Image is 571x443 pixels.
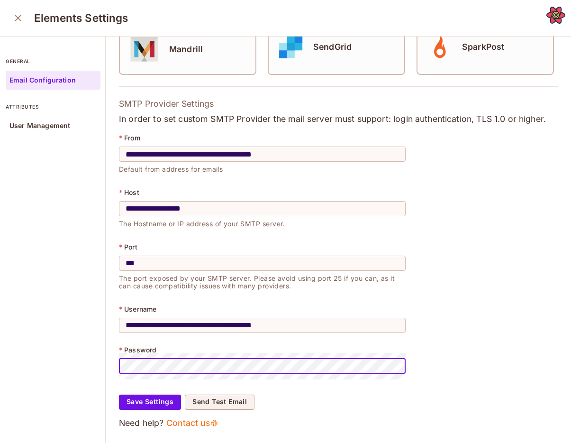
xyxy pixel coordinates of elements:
[124,346,156,354] p: Password
[119,395,181,410] button: Save Settings
[462,42,504,52] h5: SparkPost
[34,11,128,25] h3: Elements Settings
[119,216,406,228] p: The Hostname or IP address of your SMTP server.
[119,113,558,125] p: In order to set custom SMTP Provider the mail server must support: login authentication, TLS 1.0 ...
[9,9,27,28] button: close
[6,103,100,111] p: attributes
[124,134,140,142] p: From
[6,57,100,65] p: general
[546,6,565,25] button: Open React Query Devtools
[9,76,76,84] p: Email Configuration
[119,417,558,429] p: Need help?
[124,243,137,251] p: Port
[166,417,219,429] a: Contact us
[185,395,254,410] button: Send Test Email
[119,98,558,110] p: SMTP Provider Settings
[169,45,203,54] h5: Mandrill
[313,42,352,52] h5: SendGrid
[119,162,406,173] p: Default from address for emails
[124,189,139,196] p: Host
[9,122,70,129] p: User Management
[119,271,406,290] p: The port exposed by your SMTP server. Please avoid using port 25 if you can, as it can cause comp...
[124,305,156,313] p: Username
